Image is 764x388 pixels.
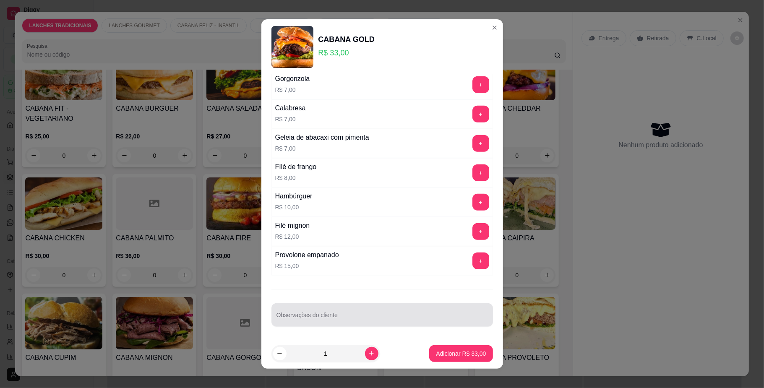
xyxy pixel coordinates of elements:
div: FIlé de frango [275,162,317,172]
button: add [472,106,489,122]
button: Adicionar R$ 33,00 [429,345,493,362]
p: Adicionar R$ 33,00 [436,349,486,358]
input: Observações do cliente [276,314,488,323]
button: decrease-product-quantity [273,347,287,360]
button: add [472,164,489,181]
p: R$ 7,00 [275,86,310,94]
p: R$ 7,00 [275,115,306,123]
p: R$ 15,00 [275,262,339,270]
button: add [472,135,489,152]
p: R$ 8,00 [275,174,317,182]
button: increase-product-quantity [365,347,378,360]
div: Provolone empanado [275,250,339,260]
p: R$ 33,00 [318,47,375,59]
button: add [472,253,489,269]
p: R$ 10,00 [275,203,313,211]
div: Gorgonzola [275,74,310,84]
button: add [472,194,489,211]
button: add [472,223,489,240]
div: Filé mignon [275,221,310,231]
img: product-image [271,26,313,68]
div: Calabresa [275,103,306,113]
div: CABANA GOLD [318,34,375,45]
button: Close [488,21,501,34]
div: Geleia de abacaxi com pimenta [275,133,369,143]
div: Hambúrguer [275,191,313,201]
button: add [472,76,489,93]
p: R$ 7,00 [275,144,369,153]
p: R$ 12,00 [275,232,310,241]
